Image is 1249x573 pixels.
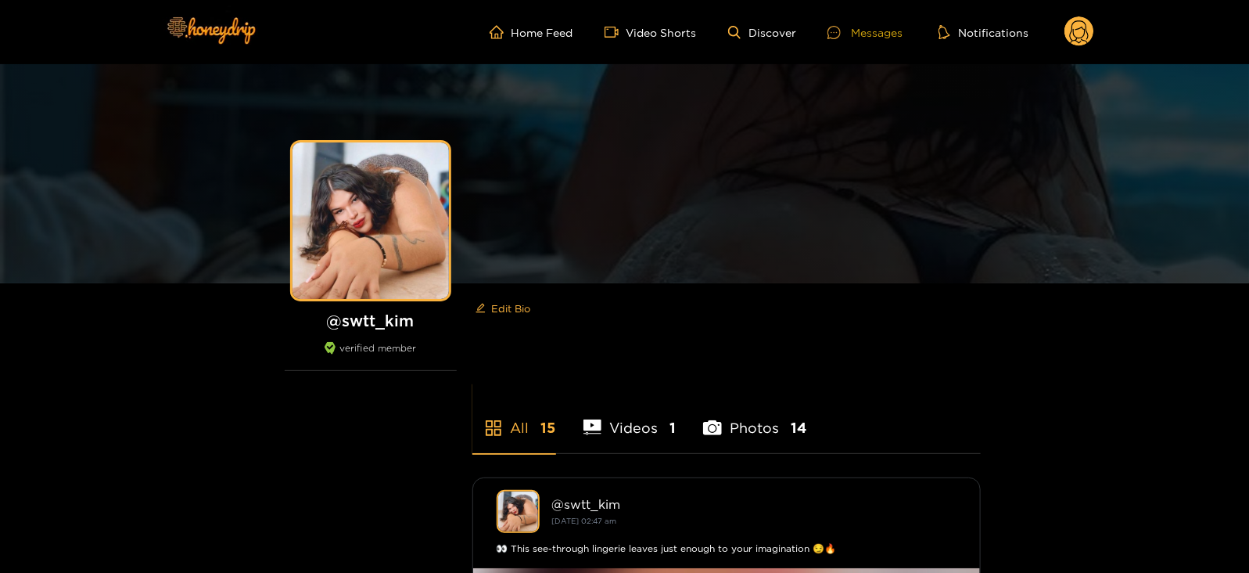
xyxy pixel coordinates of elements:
[583,383,677,453] li: Videos
[552,497,956,511] div: @ swtt_kim
[934,24,1033,40] button: Notifications
[497,541,956,557] div: 👀 This see-through lingerie leaves just enough to your imagination 😏🔥
[490,25,573,39] a: Home Feed
[703,383,806,453] li: Photos
[476,303,486,315] span: edit
[669,418,676,438] span: 1
[490,25,511,39] span: home
[472,383,556,453] li: All
[285,311,457,330] h1: @ swtt_kim
[552,517,617,525] small: [DATE] 02:47 am
[605,25,697,39] a: Video Shorts
[791,418,806,438] span: 14
[541,418,556,438] span: 15
[497,490,540,533] img: swtt_kim
[492,301,531,316] span: Edit Bio
[827,23,903,41] div: Messages
[728,26,796,39] a: Discover
[472,296,534,321] button: editEdit Bio
[605,25,626,39] span: video-camera
[285,342,457,371] div: verified member
[484,419,503,438] span: appstore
